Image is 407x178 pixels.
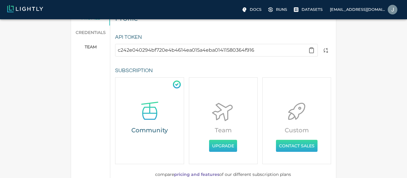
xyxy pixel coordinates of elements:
h6: Community [118,125,181,135]
label: [EMAIL_ADDRESS][DOMAIN_NAME]Junaid Ahmed [327,3,400,16]
p: Runs [276,7,287,12]
p: Docs [250,7,261,12]
button: Contact sales [276,140,318,152]
button: Upgrade [209,140,237,152]
h6: Custom [265,125,328,135]
div: Preferences [71,11,110,54]
p: compare of our different subscription plans [155,171,291,177]
a: Upgrade [209,143,237,148]
h6: Subscription [115,66,331,75]
span: Reset your API token [320,47,331,53]
a: credentials [71,26,110,40]
a: Please complete one of our getting started guides to active the full UI [266,5,290,14]
label: Docs [240,5,264,14]
div: Custom subscription: inactive [262,77,331,164]
a: pricing and features [174,172,219,177]
img: Junaid Ahmed [388,5,397,14]
p: Datasets [302,7,323,12]
h6: API Token [115,33,331,42]
span: team [85,44,97,50]
a: Contact sales [276,143,318,148]
div: Team subscription: inactive [189,77,258,164]
a: Please complete one of our getting started guides to active the full UI [292,5,325,14]
img: Lightly [7,5,43,12]
h6: Team [192,125,255,135]
p: [EMAIL_ADDRESS][DOMAIN_NAME] [330,7,385,12]
button: Copy to clipboard [305,44,318,56]
div: Community subscription: active [115,77,184,164]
